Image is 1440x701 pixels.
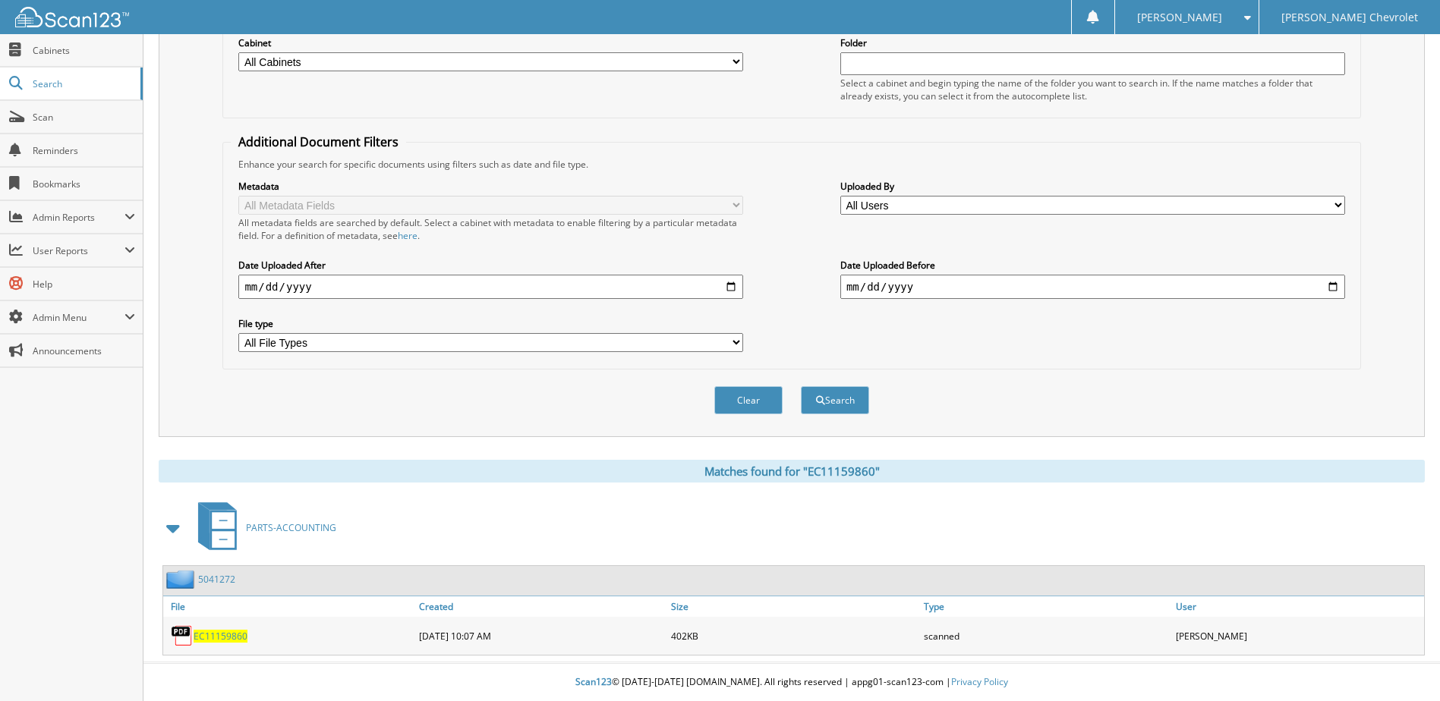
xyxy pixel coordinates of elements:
span: Search [33,77,133,90]
a: here [398,229,418,242]
div: scanned [920,621,1172,651]
span: Bookmarks [33,178,135,190]
div: All metadata fields are searched by default. Select a cabinet with metadata to enable filtering b... [238,216,743,242]
button: Search [801,386,869,414]
label: Date Uploaded After [238,259,743,272]
label: Metadata [238,180,743,193]
a: EC11159860 [194,630,247,643]
a: File [163,596,415,617]
div: Matches found for "EC11159860" [159,460,1425,483]
a: Created [415,596,667,617]
span: [PERSON_NAME] Chevrolet [1281,13,1418,22]
button: Clear [714,386,783,414]
img: scan123-logo-white.svg [15,7,129,27]
a: 5041272 [198,573,235,586]
div: © [DATE]-[DATE] [DOMAIN_NAME]. All rights reserved | appg01-scan123-com | [143,664,1440,701]
div: [PERSON_NAME] [1172,621,1424,651]
iframe: Chat Widget [1364,628,1440,701]
span: Admin Menu [33,311,124,324]
a: PARTS-ACCOUNTING [189,498,336,558]
span: Reminders [33,144,135,157]
div: Select a cabinet and begin typing the name of the folder you want to search in. If the name match... [840,77,1345,102]
label: Folder [840,36,1345,49]
legend: Additional Document Filters [231,134,406,150]
span: User Reports [33,244,124,257]
label: Cabinet [238,36,743,49]
img: PDF.png [171,624,194,647]
div: Enhance your search for specific documents using filters such as date and file type. [231,158,1352,171]
span: Cabinets [33,44,135,57]
a: User [1172,596,1424,617]
input: end [840,275,1345,299]
span: Scan [33,111,135,124]
label: Uploaded By [840,180,1345,193]
span: PARTS-ACCOUNTING [246,521,336,534]
a: Privacy Policy [951,675,1008,688]
span: Admin Reports [33,211,124,224]
a: Size [667,596,919,617]
label: File type [238,317,743,330]
span: Scan123 [575,675,612,688]
img: folder2.png [166,570,198,589]
div: 402KB [667,621,919,651]
span: [PERSON_NAME] [1137,13,1222,22]
span: Announcements [33,344,135,357]
input: start [238,275,743,299]
span: Help [33,278,135,291]
label: Date Uploaded Before [840,259,1345,272]
div: [DATE] 10:07 AM [415,621,667,651]
a: Type [920,596,1172,617]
